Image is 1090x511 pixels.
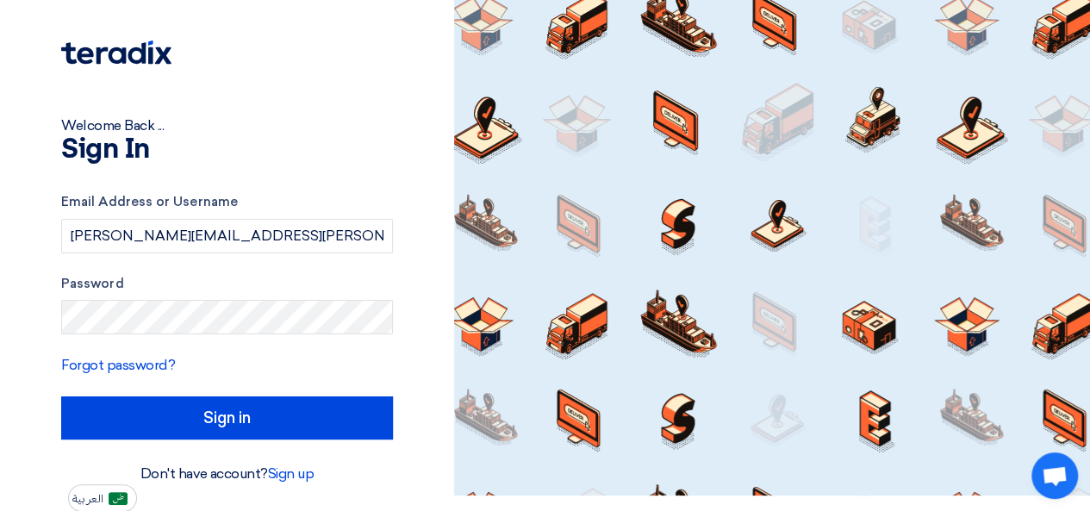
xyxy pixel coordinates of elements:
[61,357,175,373] a: Forgot password?
[61,41,171,65] img: Teradix logo
[61,396,393,439] input: Sign in
[61,136,393,164] h1: Sign In
[109,492,128,505] img: ar-AR.png
[61,464,393,484] div: Don't have account?
[61,192,393,212] label: Email Address or Username
[61,115,393,136] div: Welcome Back ...
[61,219,393,253] input: Enter your business email or username
[1031,452,1078,499] div: Open chat
[268,465,315,482] a: Sign up
[72,493,103,505] span: العربية
[61,274,393,294] label: Password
